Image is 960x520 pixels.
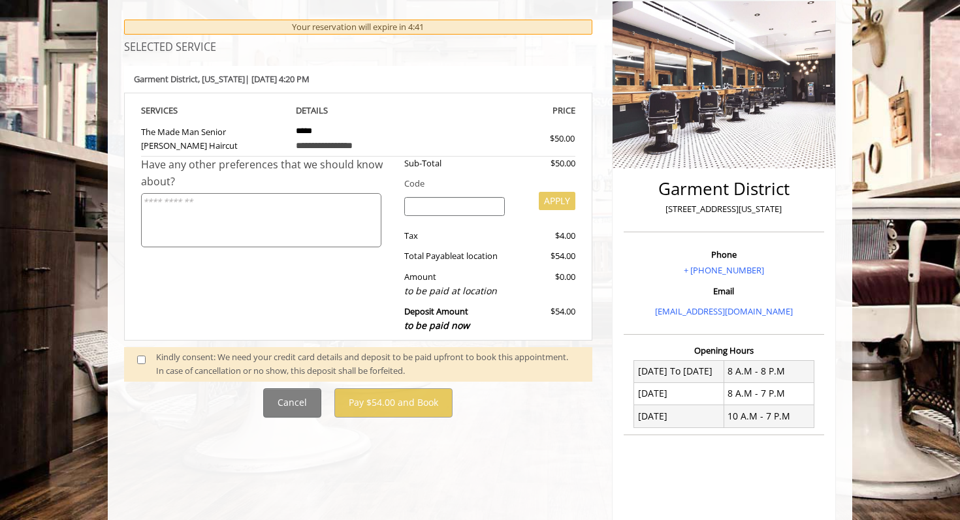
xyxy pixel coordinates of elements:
[634,382,724,405] td: [DATE]
[404,284,505,298] div: to be paid at location
[141,103,286,118] th: SERVICE
[515,157,575,170] div: $50.00
[394,270,515,298] div: Amount
[634,360,724,382] td: [DATE] To [DATE]
[684,264,764,276] a: + [PHONE_NUMBER]
[198,73,245,85] span: , [US_STATE]
[141,157,394,190] div: Have any other preferences that we should know about?
[173,104,178,116] span: S
[141,118,286,157] td: The Made Man Senior [PERSON_NAME] Haircut
[724,405,814,427] td: 10 A.M - 7 P.M
[627,286,821,296] h3: Email
[624,346,824,355] h3: Opening Hours
[394,229,515,243] div: Tax
[394,249,515,263] div: Total Payable
[627,179,821,198] h2: Garment District
[515,249,575,263] div: $54.00
[456,250,498,262] span: at location
[503,132,575,145] div: $50.00
[134,73,310,85] b: Garment District | [DATE] 4:20 PM
[404,305,470,331] b: Deposit Amount
[539,192,575,210] button: APPLY
[515,229,575,243] div: $4.00
[394,177,575,191] div: Code
[430,103,575,118] th: PRICE
[515,305,575,333] div: $54.00
[263,388,321,418] button: Cancel
[634,405,724,427] td: [DATE]
[124,42,592,54] h3: SELECTED SERVICE
[394,157,515,170] div: Sub-Total
[124,20,592,35] div: Your reservation will expire in 4:41
[404,319,470,331] span: to be paid now
[724,360,814,382] td: 8 A.M - 8 P.M
[156,350,579,378] div: Kindly consent: We need your credit card details and deposit to be paid upfront to book this appo...
[515,270,575,298] div: $0.00
[334,388,453,418] button: Pay $54.00 and Book
[724,382,814,405] td: 8 A.M - 7 P.M
[627,250,821,259] h3: Phone
[655,305,793,317] a: [EMAIL_ADDRESS][DOMAIN_NAME]
[286,103,431,118] th: DETAILS
[627,202,821,216] p: [STREET_ADDRESS][US_STATE]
